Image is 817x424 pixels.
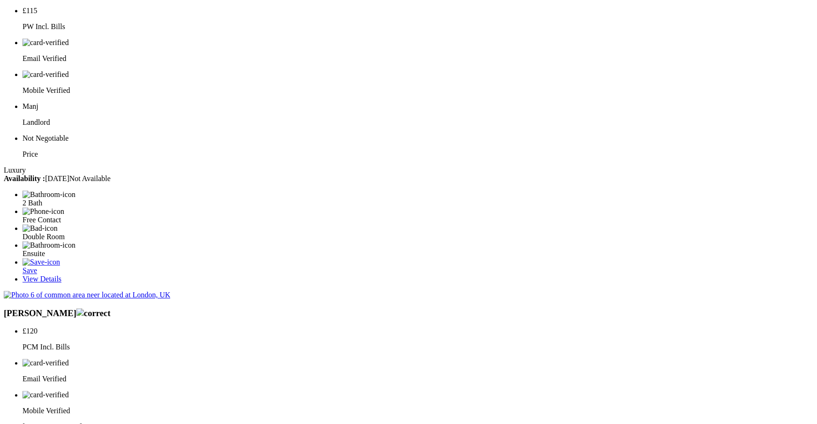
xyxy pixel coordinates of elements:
strong: Availability : [4,174,45,182]
p: Price [22,150,813,159]
div: Not Available [4,174,813,183]
img: Bad-icon [22,224,58,233]
p: Landlord [22,118,813,127]
span: [DATE] [4,174,69,182]
img: card-verified [22,391,69,399]
span: Save [22,266,37,274]
span: Double Room [22,233,65,241]
span: Ensuite [22,250,45,257]
p: PCM Incl. Bills [22,343,813,351]
span: Luxury [4,166,26,174]
img: card-verified [22,359,69,367]
span: £115 [22,7,37,15]
p: Email Verified [22,375,813,383]
span: Free Contact [22,216,61,224]
a: View Details [22,275,61,283]
img: correct [76,308,111,318]
p: PW Incl. Bills [22,23,813,31]
a: Save-icon Save [22,258,813,274]
p: Email Verified [22,54,813,63]
span: Manj [22,102,38,110]
p: Mobile Verified [22,407,813,415]
img: card-verified [22,70,69,79]
span: £120 [22,327,37,335]
img: Photo 6 of common area neer located at London, UK [4,291,170,299]
img: Bathroom-icon [22,241,75,250]
img: Bathroom-icon [22,190,75,199]
p: Mobile Verified [22,86,813,95]
h3: [PERSON_NAME] [4,308,813,318]
span: 2 Bath [22,199,42,207]
span: Not Negotiable [22,134,68,142]
img: Phone-icon [22,207,64,216]
img: Save-icon [22,258,60,266]
img: card-verified [22,38,69,47]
